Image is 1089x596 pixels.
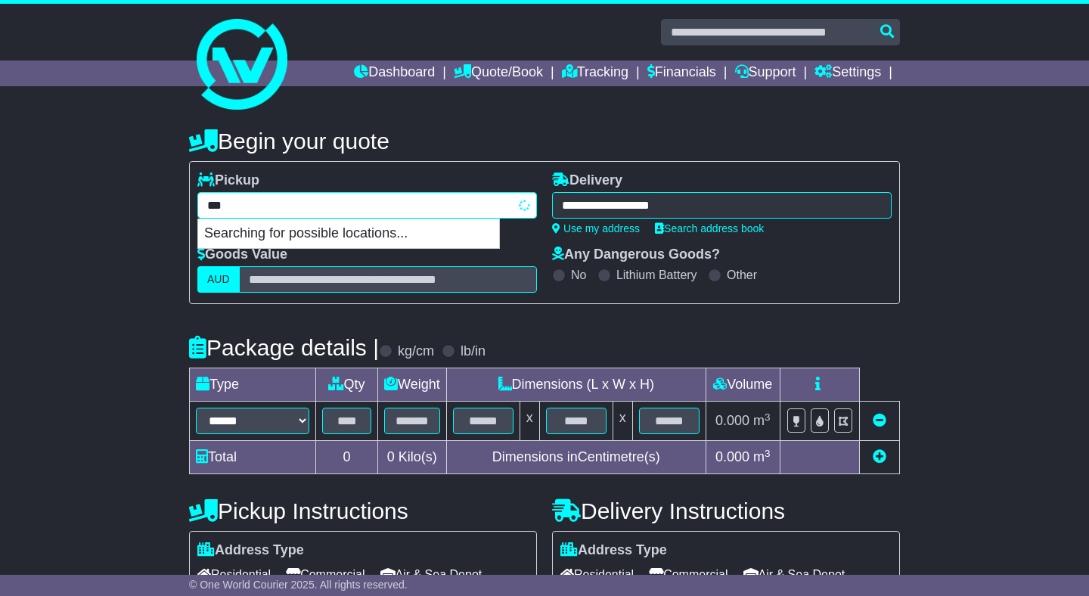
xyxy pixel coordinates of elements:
span: © One World Courier 2025. All rights reserved. [189,579,408,591]
sup: 3 [765,448,771,459]
a: Search address book [655,222,764,234]
td: Kilo(s) [378,441,447,474]
h4: Pickup Instructions [189,498,537,523]
label: Address Type [197,542,304,559]
td: Weight [378,368,447,402]
span: Air & Sea Depot [380,563,482,586]
span: 0.000 [715,449,749,464]
label: No [571,268,586,282]
td: 0 [316,441,378,474]
label: Address Type [560,542,667,559]
a: Support [735,61,796,86]
a: Financials [647,61,716,86]
label: Any Dangerous Goods? [552,247,720,263]
a: Use my address [552,222,640,234]
label: Other [727,268,757,282]
span: Air & Sea Depot [743,563,845,586]
h4: Delivery Instructions [552,498,900,523]
h4: Begin your quote [189,129,900,154]
span: Commercial [286,563,365,586]
span: m [753,449,771,464]
label: Delivery [552,172,622,189]
a: Dashboard [354,61,435,86]
label: Lithium Battery [616,268,697,282]
span: Residential [197,563,271,586]
h4: Package details | [189,335,379,360]
label: AUD [197,266,240,293]
label: kg/cm [398,343,434,360]
span: 0 [387,449,395,464]
a: Remove this item [873,413,886,428]
a: Quote/Book [454,61,543,86]
span: Residential [560,563,634,586]
a: Tracking [562,61,628,86]
label: Pickup [197,172,259,189]
span: m [753,413,771,428]
td: x [613,402,632,441]
td: Dimensions (L x W x H) [446,368,706,402]
a: Settings [814,61,881,86]
typeahead: Please provide city [197,192,537,219]
span: 0.000 [715,413,749,428]
p: Searching for possible locations... [198,219,499,248]
a: Add new item [873,449,886,464]
td: Type [190,368,316,402]
td: x [520,402,539,441]
td: Volume [706,368,780,402]
label: Goods Value [197,247,287,263]
label: lb/in [461,343,486,360]
td: Dimensions in Centimetre(s) [446,441,706,474]
td: Qty [316,368,378,402]
span: Commercial [649,563,728,586]
sup: 3 [765,411,771,423]
td: Total [190,441,316,474]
